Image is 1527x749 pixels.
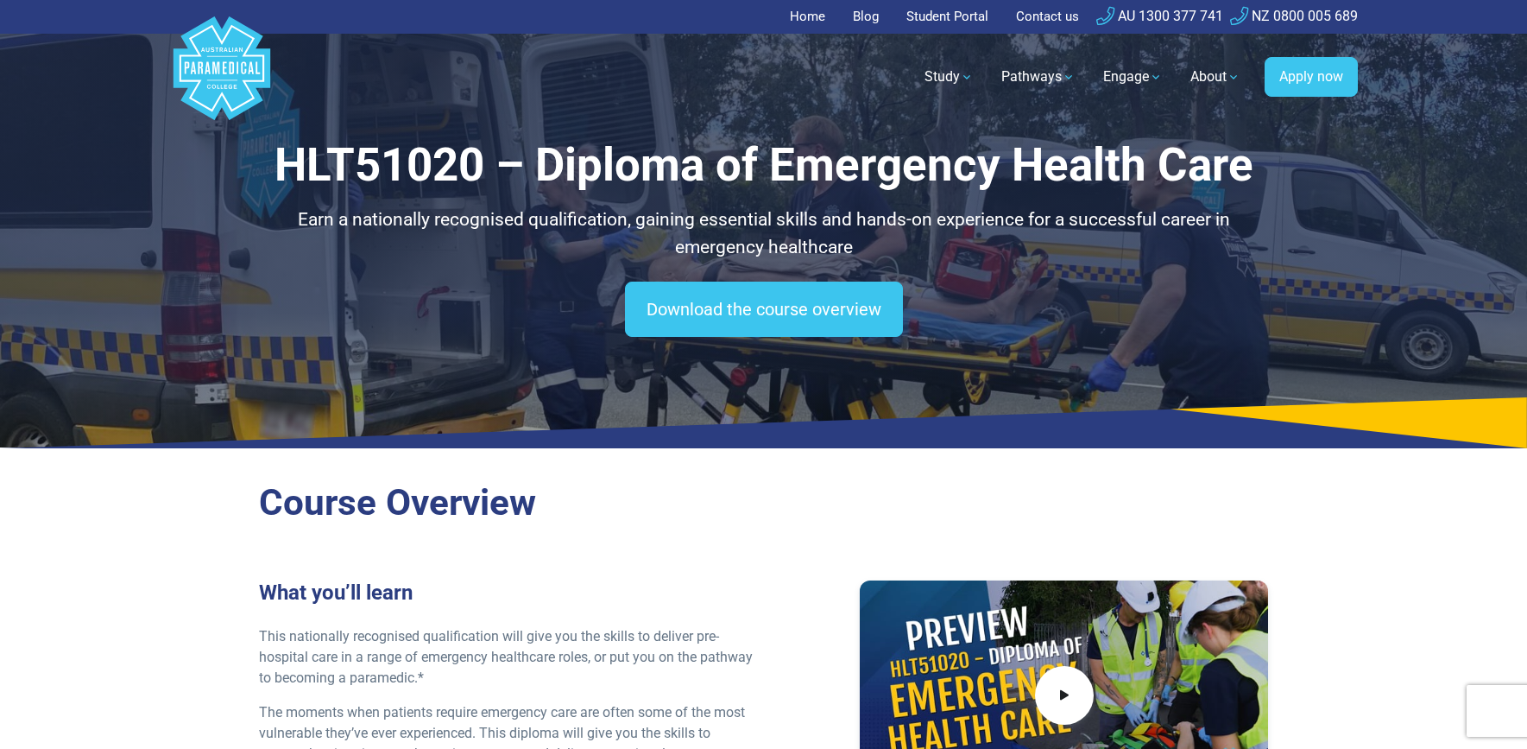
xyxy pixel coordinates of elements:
[1230,8,1358,24] a: NZ 0800 005 689
[259,206,1269,261] p: Earn a nationally recognised qualification, gaining essential skills and hands-on experience for ...
[625,282,903,337] a: Download the course overview
[259,581,754,606] h3: What you’ll learn
[259,481,1269,525] h2: Course Overview
[1265,57,1358,97] a: Apply now
[259,138,1269,193] h1: HLT51020 – Diploma of Emergency Health Care
[914,53,984,101] a: Study
[259,626,754,689] p: This nationally recognised qualification will give you the skills to deliver pre-hospital care in...
[1180,53,1251,101] a: About
[1096,8,1223,24] a: AU 1300 377 741
[1093,53,1173,101] a: Engage
[170,34,274,121] a: Australian Paramedical College
[991,53,1086,101] a: Pathways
